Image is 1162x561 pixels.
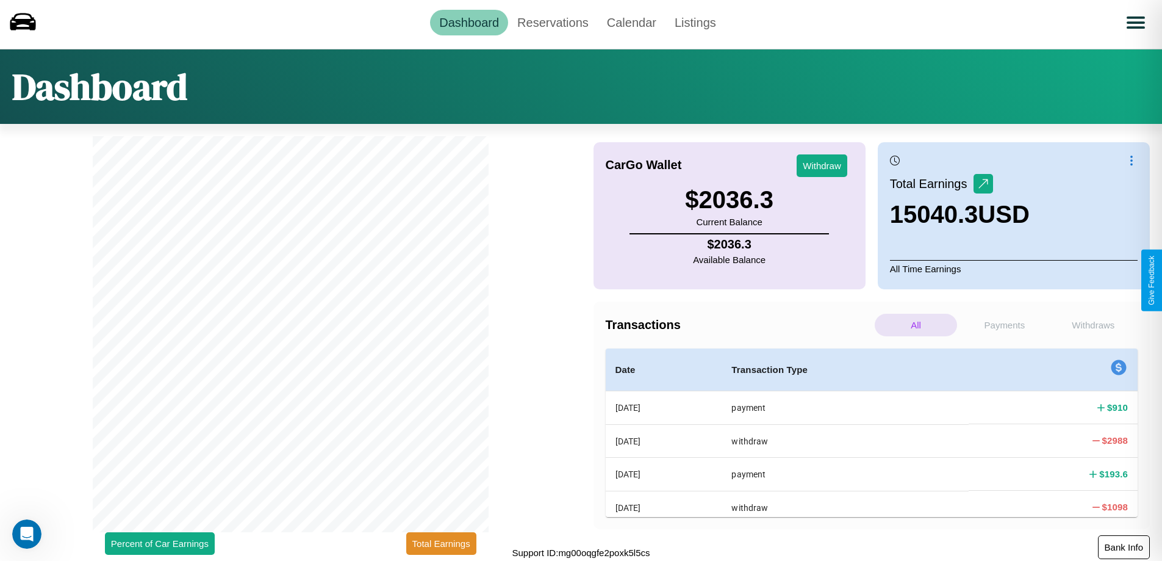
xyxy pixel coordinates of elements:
[1098,535,1150,559] button: Bank Info
[722,458,969,491] th: payment
[685,186,773,214] h3: $ 2036.3
[12,62,187,112] h1: Dashboard
[722,491,969,524] th: withdraw
[722,391,969,425] th: payment
[606,458,722,491] th: [DATE]
[797,154,847,177] button: Withdraw
[890,260,1138,277] p: All Time Earnings
[105,532,215,555] button: Percent of Car Earnings
[430,10,508,35] a: Dashboard
[1099,468,1128,480] h4: $ 193.6
[731,363,959,377] h4: Transaction Type
[693,237,766,252] h4: $ 2036.3
[1119,5,1153,40] button: Open menu
[606,318,872,332] h4: Transactions
[406,532,476,555] button: Total Earnings
[508,10,598,35] a: Reservations
[1102,434,1128,447] h4: $ 2988
[12,519,41,549] iframe: Intercom live chat
[1052,314,1135,336] p: Withdraws
[1107,401,1128,414] h4: $ 910
[722,424,969,457] th: withdraw
[890,201,1030,228] h3: 15040.3 USD
[606,424,722,457] th: [DATE]
[606,491,722,524] th: [DATE]
[890,173,974,195] p: Total Earnings
[606,391,722,425] th: [DATE]
[598,10,665,35] a: Calendar
[606,158,682,172] h4: CarGo Wallet
[665,10,725,35] a: Listings
[1147,256,1156,305] div: Give Feedback
[693,252,766,268] p: Available Balance
[615,363,712,377] h4: Date
[875,314,957,336] p: All
[1102,501,1128,513] h4: $ 1098
[685,214,773,230] p: Current Balance
[512,545,650,561] p: Support ID: mg00oqgfe2poxk5l5cs
[963,314,1045,336] p: Payments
